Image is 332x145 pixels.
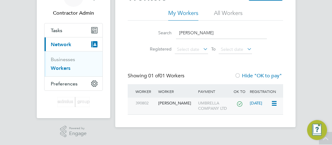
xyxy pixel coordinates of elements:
[134,97,271,103] a: 390802[PERSON_NAME]UMBRELLA COMPANY LTD[DATE]
[51,56,75,62] a: Businesses
[221,46,243,52] span: Select date
[248,84,277,107] div: Registration Date
[44,97,103,107] a: Go to home page
[45,51,102,76] div: Network
[209,45,217,53] span: To
[144,46,172,52] label: Registered
[51,41,71,47] span: Network
[44,9,103,17] span: Contractor Admin
[148,73,159,79] span: 01 of
[177,46,199,52] span: Select date
[69,126,87,131] span: Powered by
[197,84,231,107] div: Payment Option
[57,97,90,107] img: eximius-logo-retina.png
[157,84,197,99] div: Worker
[214,9,243,21] li: All Workers
[45,37,102,51] button: Network
[144,30,172,36] label: Search
[307,120,327,140] button: Engage Resource Center
[51,65,70,71] a: Workers
[148,73,184,79] span: 01 Workers
[250,100,262,106] span: [DATE]
[51,81,78,87] span: Preferences
[69,131,87,136] span: Engage
[157,98,197,109] div: [PERSON_NAME]
[168,9,198,21] li: My Workers
[235,73,282,79] label: Hide "OK to pay"
[51,27,62,33] span: Tasks
[45,77,102,90] button: Preferences
[231,84,248,107] div: OK to pay
[134,84,157,107] div: Worker ID
[60,126,87,138] a: Powered byEngage
[128,73,186,79] div: Showing
[45,23,102,37] a: Tasks
[176,27,267,39] input: Name, email or phone number
[197,98,231,114] div: UMBRELLA COMPANY LTD
[134,98,157,109] div: 390802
